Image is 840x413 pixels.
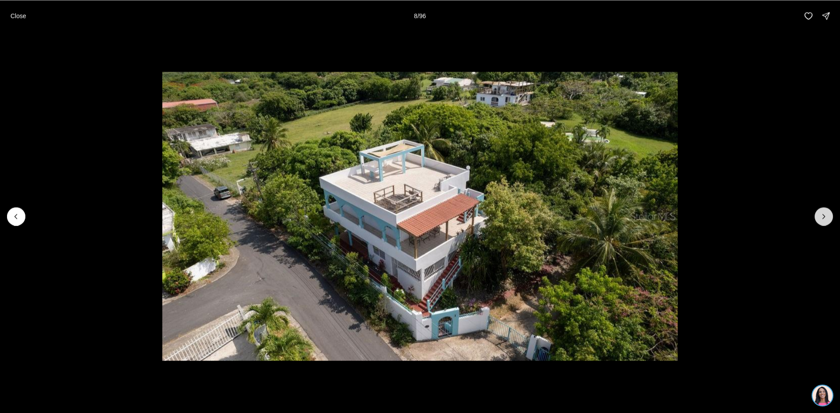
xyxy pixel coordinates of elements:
[414,12,426,19] p: 8 / 96
[7,207,25,226] button: Previous slide
[5,5,25,25] img: be3d4b55-7850-4bcb-9297-a2f9cd376e78.png
[10,12,26,19] p: Close
[5,7,31,24] button: Close
[815,207,833,226] button: Next slide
